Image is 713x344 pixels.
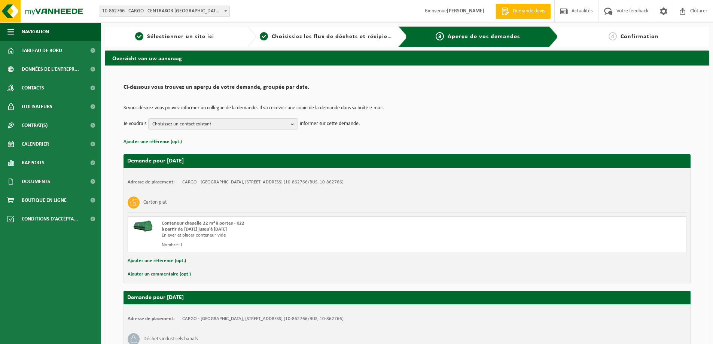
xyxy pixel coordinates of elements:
[300,118,360,130] p: informer sur cette demande.
[128,256,186,266] button: Ajouter une référence (opt.)
[124,106,691,111] p: Si vous désirez vous pouvez informer un collègue de la demande. Il va recevoir une copie de la de...
[99,6,230,17] span: 10-862766 - CARGO - CENTRAKOR LA LOUVIÈRE - LA LOUVIÈRE
[448,34,520,40] span: Aperçu de vos demandes
[124,137,182,147] button: Ajouter une référence (opt.)
[22,41,62,60] span: Tableau de bord
[124,84,691,94] h2: Ci-dessous vous trouvez un aperçu de votre demande, groupée par date.
[128,270,191,279] button: Ajouter un commentaire (opt.)
[272,34,396,40] span: Choisissiez les flux de déchets et récipients
[162,221,244,226] span: Conteneur chapelle 22 m³ à portes - K22
[22,191,67,210] span: Boutique en ligne
[260,32,392,41] a: 2Choisissiez les flux de déchets et récipients
[182,179,344,185] td: CARGO - [GEOGRAPHIC_DATA], [STREET_ADDRESS] (10-862766/BUS, 10-862766)
[162,227,227,232] strong: à partir de [DATE] jusqu'à [DATE]
[128,180,175,185] strong: Adresse de placement:
[260,32,268,40] span: 2
[22,172,50,191] span: Documents
[182,316,344,322] td: CARGO - [GEOGRAPHIC_DATA], [STREET_ADDRESS] (10-862766/BUS, 10-862766)
[609,32,617,40] span: 4
[135,32,143,40] span: 1
[99,6,229,16] span: 10-862766 - CARGO - CENTRAKOR LA LOUVIÈRE - LA LOUVIÈRE
[22,153,45,172] span: Rapports
[22,60,79,79] span: Données de l'entrepr...
[152,119,288,130] span: Choisissez un contact existant
[162,242,437,248] div: Nombre: 1
[148,118,298,130] button: Choisissez un contact existant
[436,32,444,40] span: 3
[621,34,659,40] span: Confirmation
[22,116,48,135] span: Contrat(s)
[128,316,175,321] strong: Adresse de placement:
[132,220,154,232] img: HK-XK-22-GN-00.png
[447,8,484,14] strong: [PERSON_NAME]
[22,79,44,97] span: Contacts
[147,34,214,40] span: Sélectionner un site ici
[105,51,709,65] h2: Overzicht van uw aanvraag
[496,4,551,19] a: Demande devis
[143,197,167,208] h3: Carton plat
[22,210,78,228] span: Conditions d'accepta...
[127,295,184,301] strong: Demande pour [DATE]
[22,97,52,116] span: Utilisateurs
[22,135,49,153] span: Calendrier
[109,32,241,41] a: 1Sélectionner un site ici
[162,232,437,238] div: Enlever et placer conteneur vide
[124,118,146,130] p: Je voudrais
[22,22,49,41] span: Navigation
[127,158,184,164] strong: Demande pour [DATE]
[511,7,547,15] span: Demande devis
